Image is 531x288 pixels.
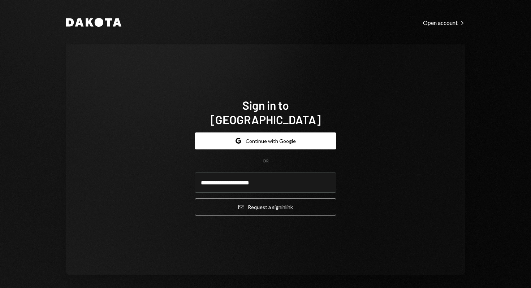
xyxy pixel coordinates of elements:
[423,19,465,26] div: Open account
[263,158,269,164] div: OR
[195,132,336,149] button: Continue with Google
[423,18,465,26] a: Open account
[195,98,336,127] h1: Sign in to [GEOGRAPHIC_DATA]
[195,198,336,215] button: Request a signinlink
